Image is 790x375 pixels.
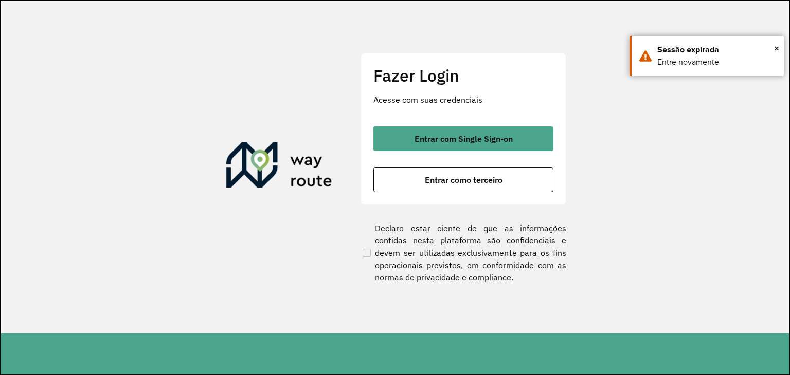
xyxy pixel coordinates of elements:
button: button [373,126,553,151]
label: Declaro estar ciente de que as informações contidas nesta plataforma são confidenciais e devem se... [361,222,566,284]
button: Close [774,41,779,56]
span: × [774,41,779,56]
p: Acesse com suas credenciais [373,93,553,106]
img: Roteirizador AmbevTech [226,142,332,192]
div: Entre novamente [657,56,776,68]
span: Entrar como terceiro [425,176,502,184]
h2: Fazer Login [373,66,553,85]
span: Entrar com Single Sign-on [415,135,513,143]
div: Sessão expirada [657,44,776,56]
button: button [373,167,553,192]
